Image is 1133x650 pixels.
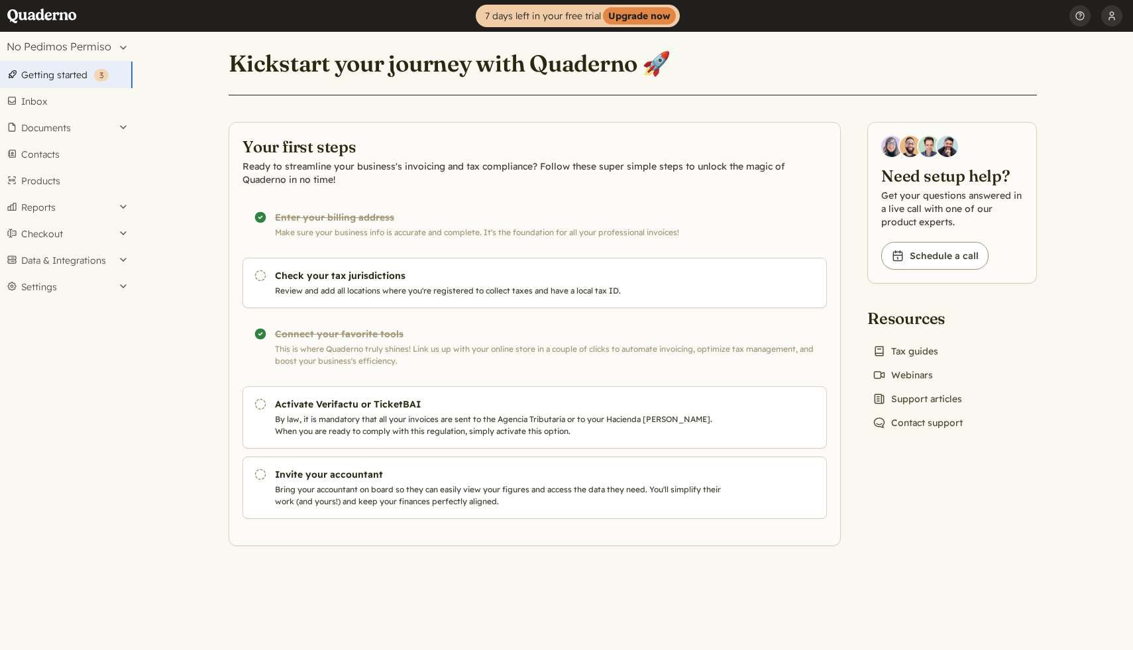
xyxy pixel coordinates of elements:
[243,386,827,449] a: Activate Verifactu or TicketBAI By law, it is mandatory that all your invoices are sent to the Ag...
[275,285,727,297] p: Review and add all locations where you're registered to collect taxes and have a local tax ID.
[243,160,827,186] p: Ready to streamline your business's invoicing and tax compliance? Follow these super simple steps...
[476,5,680,27] a: 7 days left in your free trialUpgrade now
[881,136,902,157] img: Diana Carrasco, Account Executive at Quaderno
[867,366,938,384] a: Webinars
[867,342,944,360] a: Tax guides
[867,307,968,329] h2: Resources
[603,7,676,25] strong: Upgrade now
[243,457,827,519] a: Invite your accountant Bring your accountant on board so they can easily view your figures and ac...
[900,136,921,157] img: Jairo Fumero, Account Executive at Quaderno
[881,165,1023,186] h2: Need setup help?
[881,242,989,270] a: Schedule a call
[99,70,103,80] span: 3
[275,413,727,437] p: By law, it is mandatory that all your invoices are sent to the Agencia Tributaria or to your Haci...
[275,484,727,508] p: Bring your accountant on board so they can easily view your figures and access the data they need...
[229,49,671,78] h1: Kickstart your journey with Quaderno 🚀
[918,136,940,157] img: Ivo Oltmans, Business Developer at Quaderno
[275,398,727,411] h3: Activate Verifactu or TicketBAI
[867,390,967,408] a: Support articles
[275,269,727,282] h3: Check your tax jurisdictions
[275,468,727,481] h3: Invite your accountant
[937,136,958,157] img: Javier Rubio, DevRel at Quaderno
[881,189,1023,229] p: Get your questions answered in a live call with one of our product experts.
[243,136,827,157] h2: Your first steps
[243,258,827,308] a: Check your tax jurisdictions Review and add all locations where you're registered to collect taxe...
[867,413,968,432] a: Contact support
